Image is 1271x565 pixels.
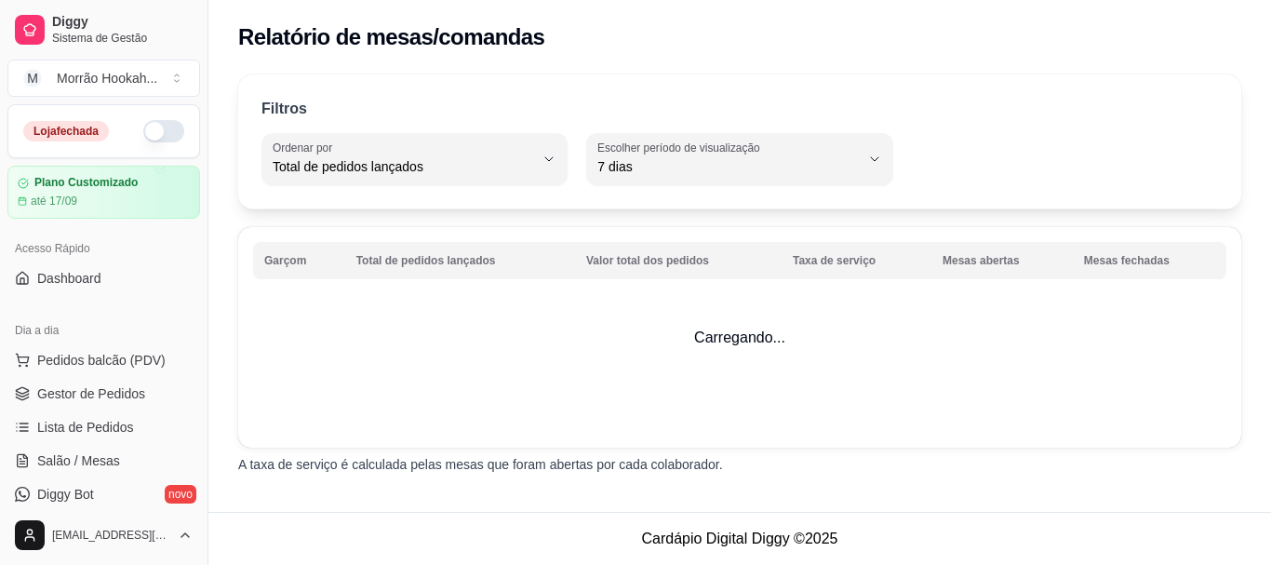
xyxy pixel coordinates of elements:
[52,528,170,543] span: [EMAIL_ADDRESS][DOMAIN_NAME]
[273,140,339,155] label: Ordenar por
[23,69,42,87] span: M
[7,263,200,293] a: Dashboard
[7,513,200,558] button: [EMAIL_ADDRESS][DOMAIN_NAME]
[273,157,534,176] span: Total de pedidos lançados
[52,31,193,46] span: Sistema de Gestão
[7,379,200,409] a: Gestor de Pedidos
[37,351,166,370] span: Pedidos balcão (PDV)
[37,269,101,288] span: Dashboard
[37,485,94,504] span: Diggy Bot
[7,7,200,52] a: DiggySistema de Gestão
[143,120,184,142] button: Alterar Status
[23,121,109,141] div: Loja fechada
[7,479,200,509] a: Diggy Botnovo
[261,133,568,185] button: Ordenar porTotal de pedidos lançados
[7,234,200,263] div: Acesso Rápido
[597,157,859,176] span: 7 dias
[586,133,892,185] button: Escolher período de visualização7 dias
[37,451,120,470] span: Salão / Mesas
[261,98,307,120] p: Filtros
[238,22,544,52] h2: Relatório de mesas/comandas
[37,384,145,403] span: Gestor de Pedidos
[7,60,200,97] button: Select a team
[7,446,200,476] a: Salão / Mesas
[7,412,200,442] a: Lista de Pedidos
[37,418,134,437] span: Lista de Pedidos
[57,69,157,87] div: Morrão Hookah ...
[31,194,77,209] article: até 17/09
[238,227,1241,448] td: Carregando...
[7,316,200,345] div: Dia a dia
[238,455,1241,474] p: A taxa de serviço é calculada pelas mesas que foram abertas por cada colaborador.
[52,14,193,31] span: Diggy
[7,345,200,375] button: Pedidos balcão (PDV)
[7,166,200,219] a: Plano Customizadoaté 17/09
[34,176,138,190] article: Plano Customizado
[597,140,766,155] label: Escolher período de visualização
[208,512,1271,565] footer: Cardápio Digital Diggy © 2025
